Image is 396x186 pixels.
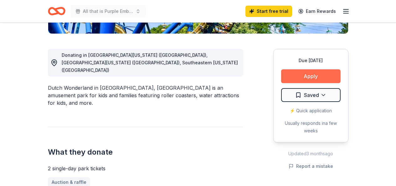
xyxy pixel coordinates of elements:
[245,6,292,17] a: Start free trial
[289,162,333,170] button: Report a mistake
[304,91,319,99] span: Saved
[48,165,243,172] div: 2 single-day park tickets
[281,69,341,83] button: Apply
[281,120,341,135] div: Usually responds in a few weeks
[273,150,348,157] div: Updated 3 months ago
[281,57,341,64] div: Due [DATE]
[83,8,133,15] span: All that is Purple Embracing Hope and Healing
[48,4,65,19] a: Home
[295,6,340,17] a: Earn Rewards
[281,88,341,102] button: Saved
[48,147,243,157] h2: What they donate
[281,107,341,114] div: ⚡️ Quick application
[62,52,238,73] span: Donating in [GEOGRAPHIC_DATA][US_STATE] ([GEOGRAPHIC_DATA]), [GEOGRAPHIC_DATA][US_STATE] ([GEOGRA...
[70,5,146,18] button: All that is Purple Embracing Hope and Healing
[48,84,243,107] div: Dutch Wonderland in [GEOGRAPHIC_DATA], [GEOGRAPHIC_DATA] is an amusement park for kids and famili...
